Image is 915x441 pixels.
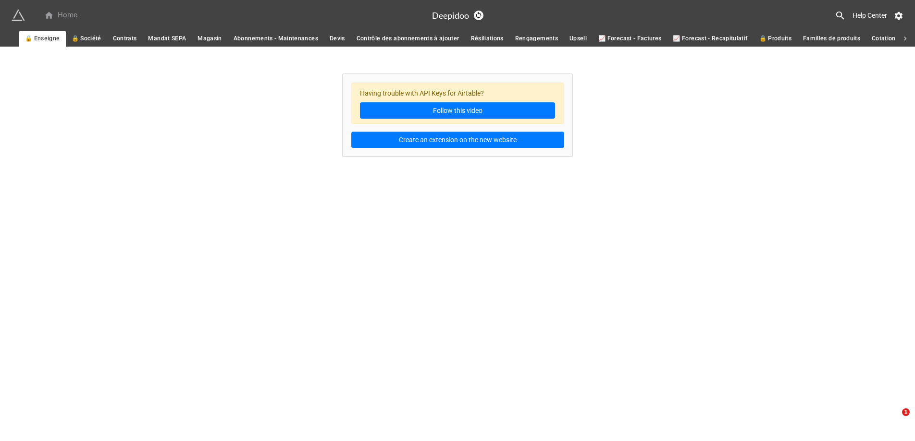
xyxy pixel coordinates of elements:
[72,34,101,44] span: 🔒 Société
[44,10,77,21] div: Home
[902,408,910,416] span: 1
[357,34,459,44] span: Contrôle des abonnements à ajouter
[113,34,137,44] span: Contrats
[198,34,222,44] span: Magasin
[25,34,60,44] span: 🔒 Enseigne
[351,83,564,124] div: Having trouble with API Keys for Airtable?
[515,34,558,44] span: Rengagements
[882,408,905,431] iframe: Intercom live chat
[148,34,186,44] span: Mandat SEPA
[759,34,792,44] span: 🔒 Produits
[872,34,899,44] span: Cotations
[471,34,504,44] span: Résiliations
[803,34,860,44] span: Familles de produits
[598,34,661,44] span: 📈 Forecast - Factures
[12,9,25,22] img: miniextensions-icon.73ae0678.png
[330,34,345,44] span: Devis
[351,132,564,148] button: Create an extension on the new website
[846,7,894,24] a: Help Center
[38,10,83,21] a: Home
[569,34,587,44] span: Upsell
[432,11,469,20] h3: Deepidoo
[360,102,555,119] a: Follow this video
[474,11,483,20] a: Sync Base Structure
[673,34,747,44] span: 📈 Forecast - Recapitulatif
[19,31,896,47] div: scrollable auto tabs example
[234,34,318,44] span: Abonnements - Maintenances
